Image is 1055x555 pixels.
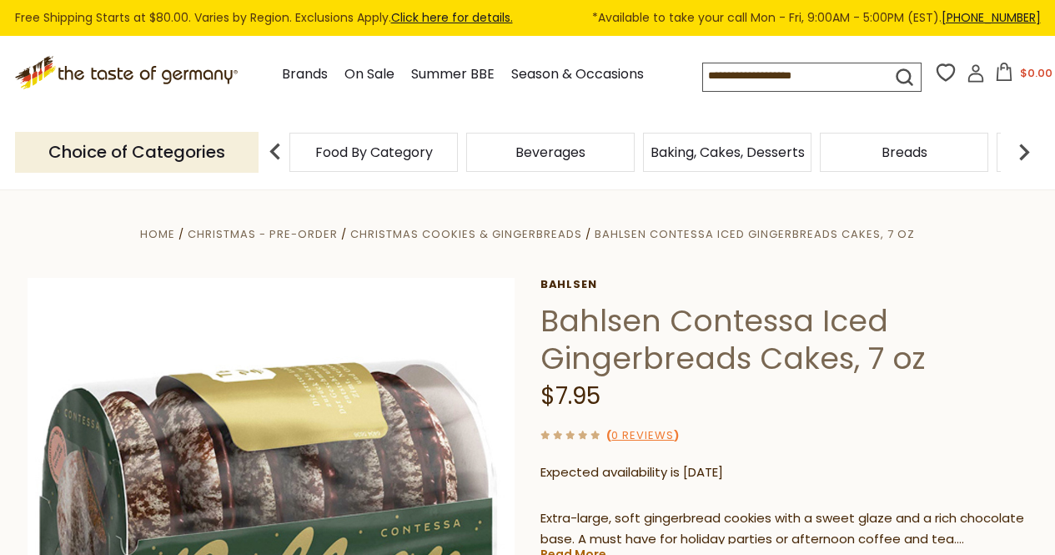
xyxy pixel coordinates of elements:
a: Bahlsen Contessa Iced Gingerbreads Cakes, 7 oz [595,226,915,242]
a: Summer BBE [411,63,495,86]
a: Christmas - PRE-ORDER [188,226,338,242]
span: *Available to take your call Mon - Fri, 9:00AM - 5:00PM (EST). [592,8,1041,28]
a: Brands [282,63,328,86]
a: Season & Occasions [511,63,644,86]
span: ( ) [606,427,679,443]
a: Baking, Cakes, Desserts [651,146,805,159]
a: Bahlsen [540,278,1028,291]
p: Choice of Categories [15,132,259,173]
span: $7.95 [540,380,600,412]
h1: Bahlsen Contessa Iced Gingerbreads Cakes, 7 oz [540,302,1028,377]
p: Expected availability is [DATE] [540,462,1028,483]
a: Click here for details. [391,9,513,26]
a: Home [140,226,175,242]
span: $0.00 [1020,65,1052,81]
a: On Sale [344,63,394,86]
a: Breads [882,146,927,159]
a: Food By Category [315,146,433,159]
a: Christmas Cookies & Gingerbreads [350,226,582,242]
a: 0 Reviews [611,427,674,445]
img: next arrow [1007,135,1041,169]
div: Free Shipping Starts at $80.00. Varies by Region. Exclusions Apply. [15,8,1041,28]
a: Beverages [515,146,585,159]
a: [PHONE_NUMBER] [942,9,1041,26]
p: Extra-large, soft gingerbread cookies with a sweet glaze and a rich chocolate base. A must have f... [540,508,1028,550]
img: previous arrow [259,135,292,169]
